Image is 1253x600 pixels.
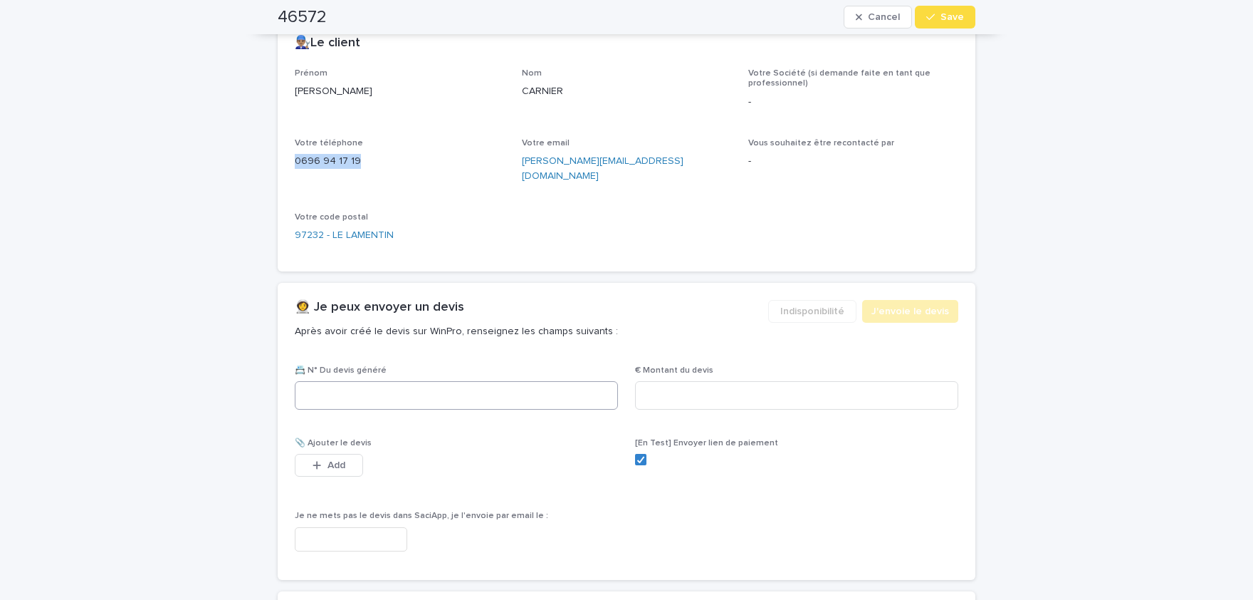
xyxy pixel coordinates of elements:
[522,84,732,99] p: CARNIER
[748,139,894,148] span: Vous souhaitez être recontacté par
[295,439,372,448] span: 📎 Ajouter le devis
[748,95,958,110] p: -
[295,366,387,375] span: 📇 N° Du devis généré
[522,156,683,181] a: [PERSON_NAME][EMAIL_ADDRESS][DOMAIN_NAME]
[295,512,548,520] span: Je ne mets pas le devis dans SaciApp, je l'envoie par email le :
[780,304,844,319] span: Indisponibilité
[635,366,713,375] span: € Montant du devis
[768,300,856,323] button: Indisponibilité
[295,325,757,338] p: Après avoir créé le devis sur WinPro, renseignez les champs suivants :
[522,69,542,78] span: Nom
[295,84,505,99] p: [PERSON_NAME]
[862,300,958,323] button: J'envoie le devis
[295,69,327,78] span: Prénom
[295,213,368,222] span: Votre code postal
[748,69,930,88] span: Votre Société (si demande faite en tant que professionnel)
[295,454,363,477] button: Add
[295,300,464,316] h2: 👩‍🚀 Je peux envoyer un devis
[295,139,363,148] span: Votre téléphone
[635,439,778,448] span: [En Test] Envoyer lien de paiement
[871,304,949,319] span: J'envoie le devis
[295,36,360,51] h2: 👨🏽‍🔧Le client
[940,12,964,22] span: Save
[295,154,505,169] p: 0696 94 17 19
[844,6,912,29] button: Cancel
[278,7,327,28] h2: 46572
[295,228,394,243] a: 97232 - LE LAMENTIN
[868,12,900,22] span: Cancel
[915,6,975,29] button: Save
[327,460,345,470] span: Add
[748,154,958,169] p: -
[522,139,570,148] span: Votre email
